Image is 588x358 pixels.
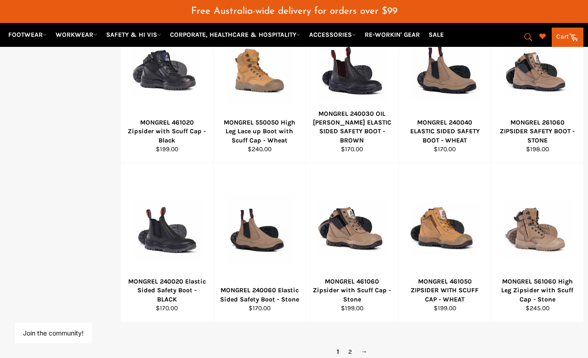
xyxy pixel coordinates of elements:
a: CORPORATE, HEALTHCARE & HOSPITALITY [166,27,304,43]
div: MONGREL 461020 Zipsider with Scuff Cap - Black [127,118,208,145]
div: MONGREL 240020 Elastic Sided Safety Boot - BLACK [127,277,208,304]
a: MONGREL 240020 Elastic Sided Safety Boot - BLACKMONGREL 240020 Elastic Sided Safety Boot - BLACK$... [120,163,213,322]
a: SALE [425,27,447,43]
a: FOOTWEAR [5,27,51,43]
a: MONGREL 561060 High Leg Zipsider with Scuff Cap - StoneMONGREL 561060 High Leg Zipsider with Scuf... [491,163,583,322]
a: RE-WORKIN' GEAR [361,27,424,43]
div: MONGREL 240040 ELASTIC SIDED SAFETY BOOT - WHEAT [404,118,485,145]
div: MONGREL 561060 High Leg Zipsider with Scuff Cap - Stone [497,277,578,304]
a: WORKWEAR [52,27,101,43]
div: MONGREL 461060 Zipsider with Scuff Cap - Stone [312,277,393,304]
div: MONGREL 240060 Elastic Sided Safety Boot - Stone [219,286,300,304]
a: MONGREL 461060 Zipsider with Scuff Cap - StoneMONGREL 461060 Zipsider with Scuff Cap - Stone$199.00 [305,163,398,322]
div: MONGREL 240030 OIL [PERSON_NAME] ELASTIC SIDED SAFETY BOOT - BROWN [312,109,393,145]
div: MONGREL 550050 High Leg Lace up Boot with Scuff Cap - Wheat [219,118,300,145]
a: MONGREL 240030 OIL KIP ELASTIC SIDED SAFETY BOOT - BROWNMONGREL 240030 OIL [PERSON_NAME] ELASTIC ... [305,4,398,163]
a: ACCESSORIES [305,27,360,43]
a: MONGREL 461020 Zipsider with Scuff Cap - BlackMONGREL 461020 Zipsider with Scuff Cap - Black$199.00 [120,4,213,163]
a: MONGREL 240060 Elastic Sided Safety Boot - StoneMONGREL 240060 Elastic Sided Safety Boot - Stone$... [213,163,306,322]
div: MONGREL 461050 ZIPSIDER WITH SCUFF CAP - WHEAT [404,277,485,304]
button: Join the community! [23,329,84,337]
a: MONGREL 461050 ZIPSIDER WITH SCUFF CAP - WHEATMONGREL 461050 ZIPSIDER WITH SCUFF CAP - WHEAT$199.00 [398,163,491,322]
a: MONGREL 240040 ELASTIC SIDED SAFETY BOOT - WHEATMONGREL 240040 ELASTIC SIDED SAFETY BOOT - WHEAT$... [398,4,491,163]
div: MONGREL 261060 ZIPSIDER SAFETY BOOT - STONE [497,118,578,145]
a: MONGREL 550050 High Leg Lace up Boot with Scuff Cap - WheatMONGREL 550050 High Leg Lace up Boot w... [213,4,306,163]
a: MONGREL 261060 ZIPSIDER SAFETY BOOT - STONEMONGREL 261060 ZIPSIDER SAFETY BOOT - STONE$198.00 [491,4,583,163]
a: SAFETY & HI VIS [102,27,165,43]
span: Free Australia-wide delivery for orders over $99 [191,6,397,16]
a: Cart [552,28,583,47]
